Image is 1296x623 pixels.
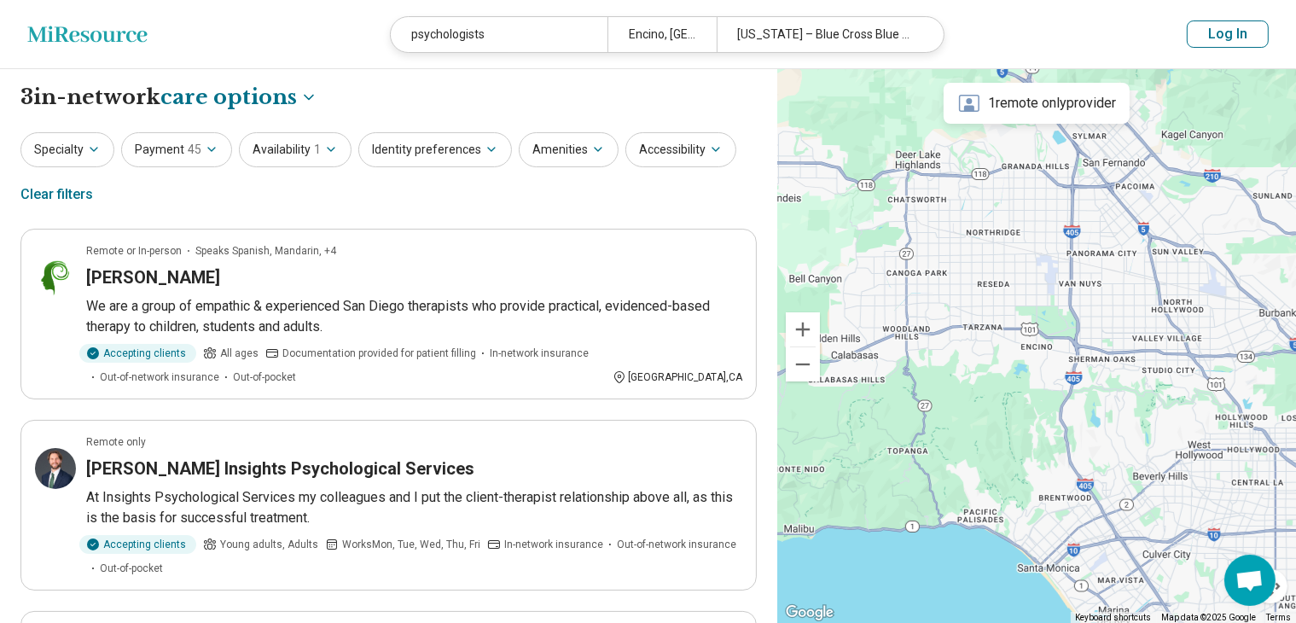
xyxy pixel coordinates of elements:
button: Specialty [20,132,114,167]
span: Map data ©2025 Google [1161,613,1256,622]
h3: [PERSON_NAME] Insights Psychological Services [86,457,474,480]
button: Identity preferences [358,132,512,167]
p: Remote or In-person [86,243,182,259]
div: Accepting clients [79,535,196,554]
span: Young adults, Adults [220,537,318,552]
span: In-network insurance [490,346,589,361]
button: Zoom in [786,312,820,346]
span: Out-of-network insurance [617,537,736,552]
button: Care options [160,83,317,112]
button: Zoom out [786,347,820,381]
span: Out-of-network insurance [100,370,219,385]
h3: [PERSON_NAME] [86,265,220,289]
div: 1 remote only provider [944,83,1130,124]
span: Out-of-pocket [233,370,296,385]
span: care options [160,83,297,112]
button: Log In [1187,20,1269,48]
p: We are a group of empathic & experienced San Diego therapists who provide practical, evidenced-ba... [86,296,742,337]
span: Documentation provided for patient filling [282,346,476,361]
span: Works Mon, Tue, Wed, Thu, Fri [342,537,480,552]
span: 1 [314,141,321,159]
div: Encino, [GEOGRAPHIC_DATA] [607,17,716,52]
p: At Insights Psychological Services my colleagues and I put the client-therapist relationship abov... [86,487,742,528]
button: Payment45 [121,132,232,167]
p: Remote only [86,434,146,450]
div: [US_STATE] – Blue Cross Blue Shield [717,17,933,52]
button: Amenities [519,132,619,167]
a: Terms [1266,613,1291,622]
div: Accepting clients [79,344,196,363]
button: Accessibility [625,132,736,167]
div: Clear filters [20,174,93,215]
span: In-network insurance [504,537,603,552]
a: Open chat [1224,555,1276,606]
span: Out-of-pocket [100,561,163,576]
span: All ages [220,346,259,361]
div: [GEOGRAPHIC_DATA] , CA [613,370,742,385]
h1: 3 in-network [20,83,317,112]
div: psychologists [391,17,607,52]
span: Speaks Spanish, Mandarin, +4 [195,243,336,259]
button: Availability1 [239,132,352,167]
span: 45 [188,141,201,159]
